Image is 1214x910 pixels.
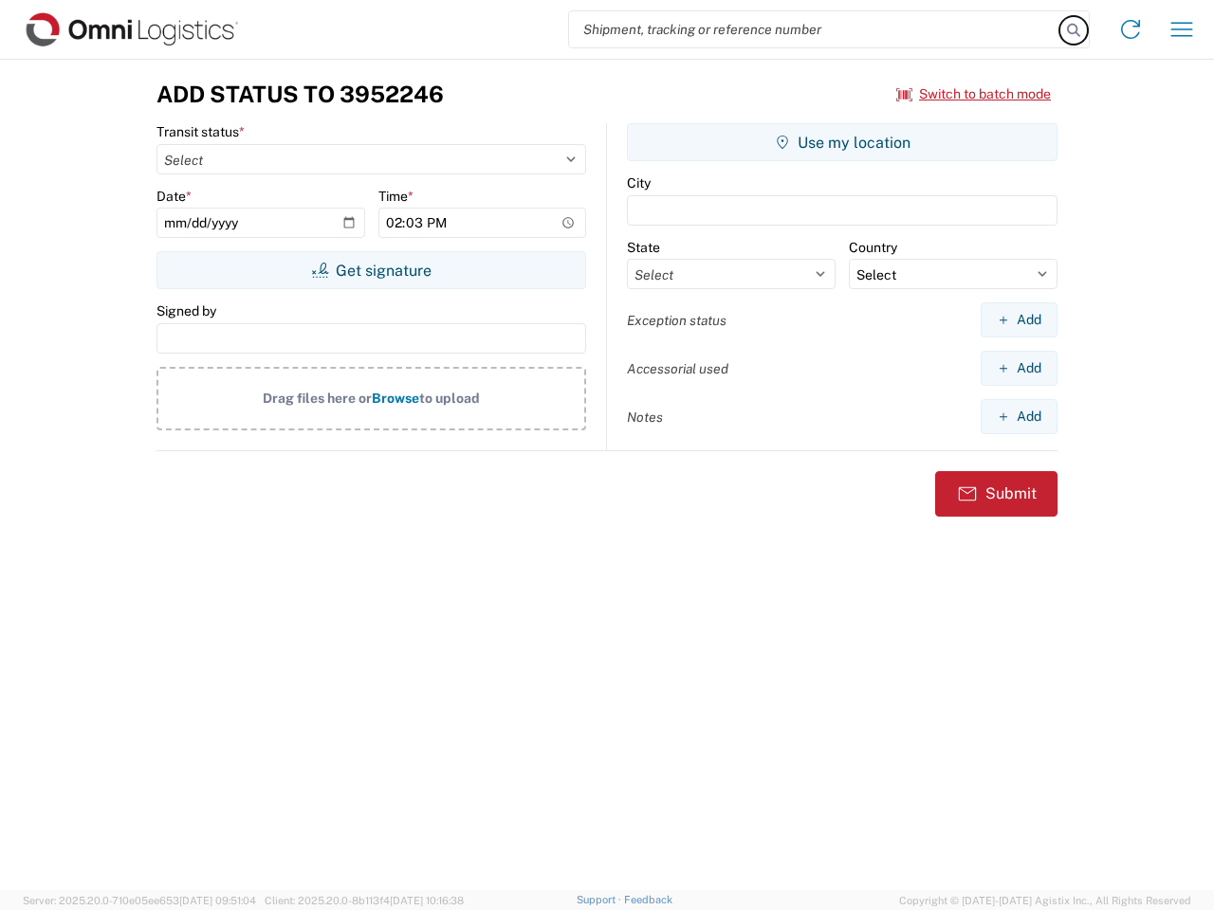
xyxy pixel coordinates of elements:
[23,895,256,906] span: Server: 2025.20.0-710e05ee653
[156,302,216,319] label: Signed by
[378,188,414,205] label: Time
[390,895,464,906] span: [DATE] 10:16:38
[624,894,672,905] a: Feedback
[981,399,1058,434] button: Add
[627,123,1058,161] button: Use my location
[899,892,1191,909] span: Copyright © [DATE]-[DATE] Agistix Inc., All Rights Reserved
[156,81,444,108] h3: Add Status to 3952246
[981,351,1058,386] button: Add
[156,123,245,140] label: Transit status
[577,894,624,905] a: Support
[627,409,663,426] label: Notes
[896,79,1051,110] button: Switch to batch mode
[981,302,1058,337] button: Add
[849,239,897,256] label: Country
[627,312,727,329] label: Exception status
[263,391,372,406] span: Drag files here or
[627,360,728,377] label: Accessorial used
[372,391,419,406] span: Browse
[156,188,192,205] label: Date
[156,251,586,289] button: Get signature
[569,11,1060,47] input: Shipment, tracking or reference number
[179,895,256,906] span: [DATE] 09:51:04
[935,471,1058,517] button: Submit
[419,391,480,406] span: to upload
[265,895,464,906] span: Client: 2025.20.0-8b113f4
[627,174,651,191] label: City
[627,239,660,256] label: State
